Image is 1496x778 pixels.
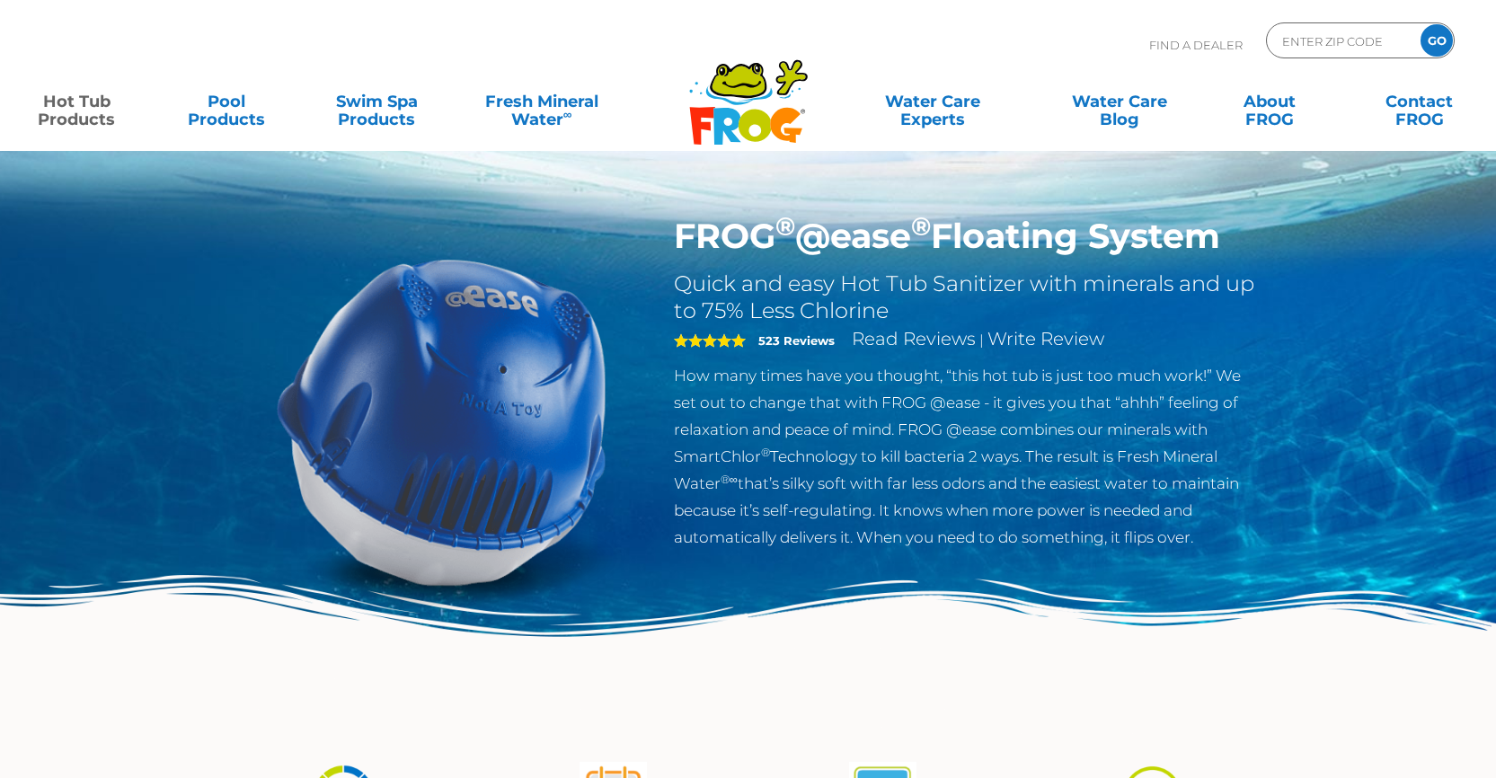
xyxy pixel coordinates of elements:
[1149,22,1243,67] p: Find A Dealer
[318,84,435,119] a: Swim SpaProducts
[837,84,1027,119] a: Water CareExperts
[674,270,1261,324] h2: Quick and easy Hot Tub Sanitizer with minerals and up to 75% Less Chlorine
[674,362,1261,551] p: How many times have you thought, “this hot tub is just too much work!” We set out to change that ...
[761,446,770,459] sup: ®
[674,216,1261,257] h1: FROG @ease Floating System
[563,107,572,121] sup: ∞
[468,84,615,119] a: Fresh MineralWater∞
[1421,24,1453,57] input: GO
[236,216,648,627] img: hot-tub-product-atease-system.png
[911,210,931,242] sup: ®
[1361,84,1478,119] a: ContactFROG
[979,332,984,349] span: |
[775,210,795,242] sup: ®
[758,333,835,348] strong: 523 Reviews
[18,84,135,119] a: Hot TubProducts
[852,328,976,349] a: Read Reviews
[679,36,818,146] img: Frog Products Logo
[674,333,746,348] span: 5
[1211,84,1328,119] a: AboutFROG
[168,84,285,119] a: PoolProducts
[987,328,1104,349] a: Write Review
[1061,84,1178,119] a: Water CareBlog
[721,473,738,486] sup: ®∞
